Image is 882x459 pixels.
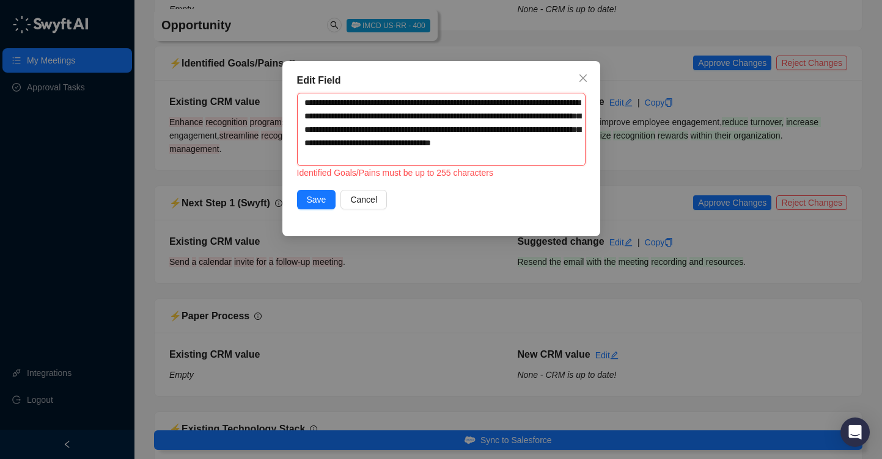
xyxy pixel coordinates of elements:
textarea: Identified Goals/Pains [297,93,586,166]
span: Save [307,193,326,206]
div: Identified Goals/Pains must be up to 255 characters [297,166,586,179]
span: Cancel [350,193,377,206]
button: Save [297,190,336,209]
button: Cancel [340,190,387,209]
div: Open Intercom Messenger [840,417,870,447]
span: close [578,73,588,83]
button: Close [573,68,593,88]
div: Edit Field [297,73,586,88]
